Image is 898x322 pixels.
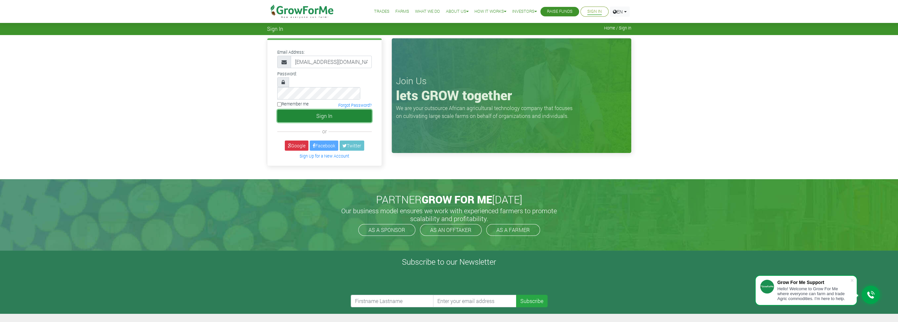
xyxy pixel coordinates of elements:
a: What We Do [415,8,440,15]
label: Password: [277,71,297,77]
a: Farms [395,8,409,15]
h4: Subscribe to our Newsletter [8,257,890,267]
h2: PARTNER [DATE] [270,193,629,206]
span: Sign In [267,26,283,32]
a: Raise Funds [547,8,573,15]
a: AS AN OFFTAKER [420,224,482,236]
input: Firstname Lastname [351,295,434,307]
a: About Us [446,8,469,15]
a: How it Works [474,8,506,15]
iframe: reCAPTCHA [351,269,450,295]
h5: Our business model ensures we work with experienced farmers to promote scalability and profitabil... [334,207,564,222]
label: Remember me [277,101,309,107]
a: Sign Up for a New Account [300,153,349,159]
a: EN [610,7,630,17]
h1: lets GROW together [396,87,627,103]
a: Google [285,141,308,151]
div: Grow For Me Support [777,280,850,285]
a: AS A FARMER [486,224,540,236]
span: GROW FOR ME [422,192,492,206]
a: Forgot Password? [338,103,372,108]
div: Hello! Welcome to Grow For Me where everyone can farm and trade Agric commodities. I'm here to help. [777,286,850,301]
label: Email Address: [277,49,305,55]
div: or [277,127,372,135]
input: Email Address [291,56,372,68]
a: AS A SPONSOR [358,224,415,236]
input: Remember me [277,102,282,106]
button: Subscribe [516,295,548,307]
a: Investors [512,8,537,15]
button: Sign In [277,110,372,122]
a: Sign In [587,8,602,15]
span: Home / Sign In [604,26,631,30]
p: We are your outsource African agricultural technology company that focuses on cultivating large s... [396,104,576,120]
a: Trades [374,8,389,15]
input: Enter your email address [433,295,516,307]
h3: Join Us [396,75,627,86]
